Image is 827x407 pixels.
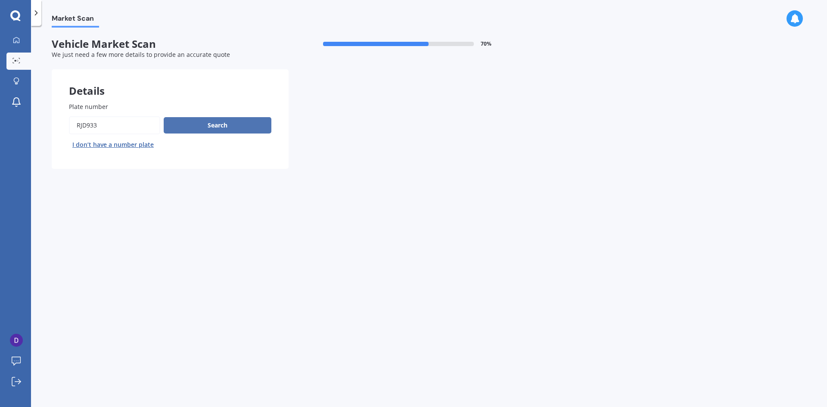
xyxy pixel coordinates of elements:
[52,50,230,59] span: We just need a few more details to provide an accurate quote
[164,117,271,134] button: Search
[69,103,108,111] span: Plate number
[52,69,289,95] div: Details
[69,116,160,134] input: Enter plate number
[69,138,157,152] button: I don’t have a number plate
[481,41,491,47] span: 70 %
[52,14,99,26] span: Market Scan
[10,334,23,347] img: ACg8ocKYUcp2-7VjrH6w06pcHBTm6TSJF49sgc6WIAtPEtX0gYToQw=s96-c
[52,38,289,50] span: Vehicle Market Scan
